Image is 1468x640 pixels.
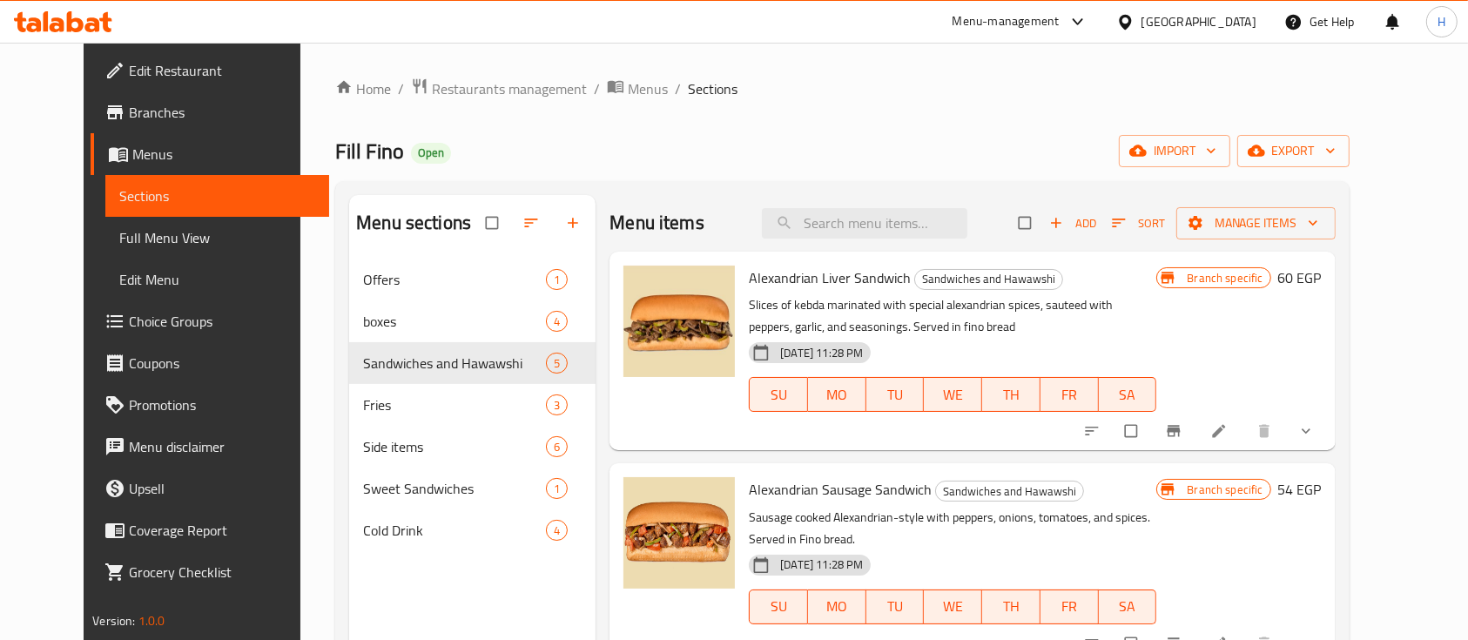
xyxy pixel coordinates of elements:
a: Home [335,78,391,99]
span: 6 [547,439,567,455]
span: 5 [547,355,567,372]
a: Menus [91,133,329,175]
span: Offers [363,269,546,290]
button: SA [1099,377,1157,412]
button: show more [1287,412,1329,450]
span: Branch specific [1180,270,1269,286]
span: Branches [129,102,315,123]
li: / [675,78,681,99]
span: Grocery Checklist [129,562,315,583]
div: Fries3 [349,384,596,426]
span: Manage items [1190,212,1322,234]
span: Add [1049,213,1096,233]
span: MO [815,382,859,408]
span: Fill Fino [335,131,404,171]
button: TU [866,377,925,412]
span: Open [411,145,451,160]
span: SU [757,382,801,408]
div: Sweet Sandwiches [363,478,546,499]
span: Sandwiches and Hawawshi [936,482,1083,502]
span: WE [931,382,975,408]
button: SU [749,589,808,624]
img: Alexandrian Sausage Sandwich [623,477,735,589]
nav: breadcrumb [335,77,1350,100]
button: SA [1099,589,1157,624]
a: Upsell [91,468,329,509]
span: TH [989,382,1034,408]
div: Side items6 [349,426,596,468]
div: Sandwiches and Hawawshi5 [349,342,596,384]
span: Full Menu View [119,227,315,248]
span: FR [1047,594,1092,619]
span: Upsell [129,478,315,499]
span: 1 [547,272,567,288]
a: Sections [105,175,329,217]
li: / [398,78,404,99]
span: Edit Restaurant [129,60,315,81]
span: Sections [119,185,315,206]
span: [DATE] 11:28 PM [773,345,870,361]
span: Sandwiches and Hawawshi [363,353,546,374]
span: Promotions [129,394,315,415]
span: TU [873,382,918,408]
span: 4 [547,522,567,539]
a: Edit menu item [1210,422,1231,440]
button: import [1119,135,1230,167]
li: / [594,78,600,99]
h6: 54 EGP [1278,477,1322,502]
span: 1 [547,481,567,497]
nav: Menu sections [349,252,596,558]
button: Manage items [1176,207,1336,239]
button: export [1237,135,1350,167]
a: Menu disclaimer [91,426,329,468]
div: Cold Drink4 [349,509,596,551]
span: [DATE] 11:28 PM [773,556,870,573]
span: SA [1106,594,1150,619]
a: Menus [607,77,668,100]
span: boxes [363,311,546,332]
button: MO [808,377,866,412]
div: items [546,478,568,499]
button: Branch-specific-item [1155,412,1196,450]
span: SA [1106,382,1150,408]
p: Slices of kebda marinated with special alexandrian spices, sauteed with peppers, garlic, and seas... [749,294,1156,338]
input: search [762,208,967,239]
button: WE [924,589,982,624]
span: Cold Drink [363,520,546,541]
span: Restaurants management [432,78,587,99]
div: items [546,311,568,332]
span: Sort items [1101,210,1176,237]
div: Open [411,143,451,164]
button: FR [1040,377,1099,412]
button: SU [749,377,808,412]
div: items [546,436,568,457]
span: Branch specific [1180,482,1269,498]
div: Sandwiches and Hawawshi [914,269,1063,290]
button: MO [808,589,866,624]
span: Menu disclaimer [129,436,315,457]
span: Coupons [129,353,315,374]
button: WE [924,377,982,412]
a: Full Menu View [105,217,329,259]
span: Sort sections [512,204,554,242]
div: Side items [363,436,546,457]
span: Menus [628,78,668,99]
div: Offers1 [349,259,596,300]
span: Select section [1008,206,1045,239]
button: Add [1045,210,1101,237]
span: Fries [363,394,546,415]
span: MO [815,594,859,619]
span: SU [757,594,801,619]
a: Coverage Report [91,509,329,551]
button: Sort [1108,210,1169,237]
span: WE [931,594,975,619]
a: Choice Groups [91,300,329,342]
span: Alexandrian Sausage Sandwich [749,476,932,502]
p: Sausage cooked Alexandrian-style with peppers, onions, tomatoes, and spices. Served in Fino bread. [749,507,1156,550]
span: FR [1047,382,1092,408]
div: items [546,353,568,374]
